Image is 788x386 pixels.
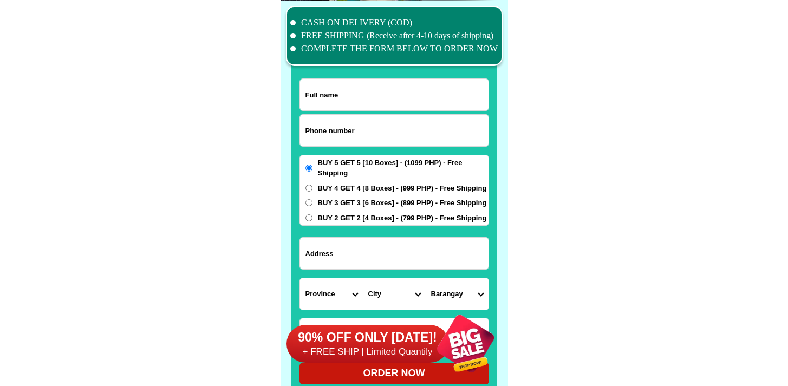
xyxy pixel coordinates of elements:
input: BUY 4 GET 4 [8 Boxes] - (999 PHP) - Free Shipping [305,185,312,192]
span: BUY 5 GET 5 [10 Boxes] - (1099 PHP) - Free Shipping [318,158,489,179]
h6: + FREE SHIP | Limited Quantily [286,346,449,358]
select: Select district [363,278,426,310]
span: BUY 3 GET 3 [6 Boxes] - (899 PHP) - Free Shipping [318,198,487,208]
input: BUY 5 GET 5 [10 Boxes] - (1099 PHP) - Free Shipping [305,165,312,172]
span: BUY 2 GET 2 [4 Boxes] - (799 PHP) - Free Shipping [318,213,487,224]
input: BUY 3 GET 3 [6 Boxes] - (899 PHP) - Free Shipping [305,199,312,206]
input: Input phone_number [300,115,489,146]
input: Input address [300,238,489,269]
li: FREE SHIPPING (Receive after 4-10 days of shipping) [290,29,498,42]
h6: 90% OFF ONLY [DATE]! [286,330,449,346]
input: Input full_name [300,79,489,110]
span: BUY 4 GET 4 [8 Boxes] - (999 PHP) - Free Shipping [318,183,487,194]
li: CASH ON DELIVERY (COD) [290,16,498,29]
li: COMPLETE THE FORM BELOW TO ORDER NOW [290,42,498,55]
select: Select province [300,278,363,310]
select: Select commune [426,278,489,310]
input: BUY 2 GET 2 [4 Boxes] - (799 PHP) - Free Shipping [305,214,312,221]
